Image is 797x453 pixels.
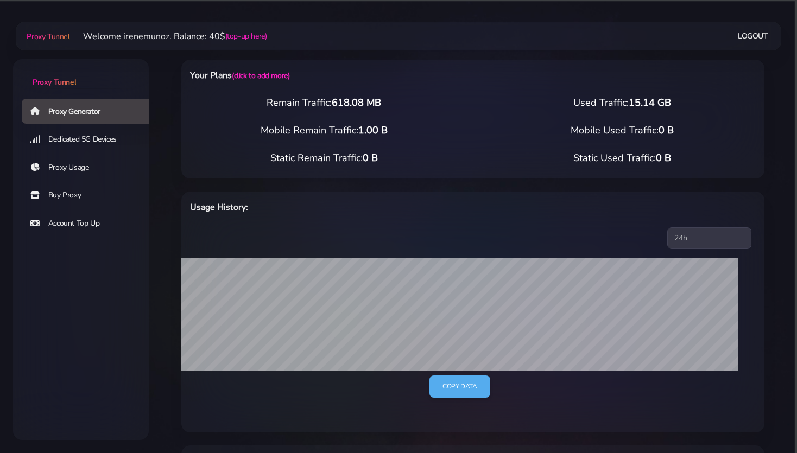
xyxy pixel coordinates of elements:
[332,96,381,109] span: 618.08 MB
[190,68,515,82] h6: Your Plans
[22,127,157,152] a: Dedicated 5G Devices
[175,95,473,110] div: Remain Traffic:
[473,151,771,165] div: Static Used Traffic:
[175,151,473,165] div: Static Remain Traffic:
[33,77,76,87] span: Proxy Tunnel
[13,59,149,88] a: Proxy Tunnel
[27,31,69,42] span: Proxy Tunnel
[656,151,671,164] span: 0 B
[358,124,388,137] span: 1.00 B
[738,26,768,46] a: Logout
[22,211,157,236] a: Account Top Up
[70,30,267,43] li: Welcome irenemunoz. Balance: 40$
[629,96,671,109] span: 15.14 GB
[637,276,783,439] iframe: Webchat Widget
[175,123,473,138] div: Mobile Remain Traffic:
[473,123,771,138] div: Mobile Used Traffic:
[232,71,289,81] a: (click to add more)
[22,99,157,124] a: Proxy Generator
[190,200,515,214] h6: Usage History:
[225,30,267,42] a: (top-up here)
[473,95,771,110] div: Used Traffic:
[22,155,157,180] a: Proxy Usage
[363,151,378,164] span: 0 B
[429,375,490,398] a: Copy data
[22,183,157,208] a: Buy Proxy
[24,28,69,45] a: Proxy Tunnel
[659,124,674,137] span: 0 B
